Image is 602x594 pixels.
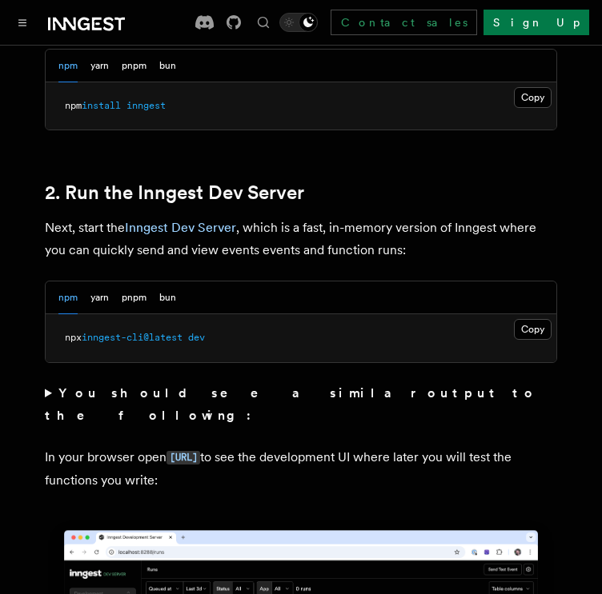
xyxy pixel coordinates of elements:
[45,217,557,261] p: Next, start the , which is a fast, in-memory version of Inngest where you can quickly send and vi...
[167,449,200,464] a: [URL]
[90,50,109,82] button: yarn
[45,385,537,423] strong: You should see a similar output to the following:
[514,319,552,340] button: Copy
[122,281,146,314] button: pnpm
[90,281,109,314] button: yarn
[122,50,146,82] button: pnpm
[65,332,82,343] span: npx
[82,100,121,111] span: install
[65,100,82,111] span: npm
[159,281,176,314] button: bun
[331,10,477,35] a: Contact sales
[484,10,589,35] a: Sign Up
[254,13,273,32] button: Find something...
[82,332,183,343] span: inngest-cli@latest
[167,451,200,464] code: [URL]
[45,382,557,427] summary: You should see a similar output to the following:
[58,50,78,82] button: npm
[13,13,32,32] button: Toggle navigation
[45,446,557,492] p: In your browser open to see the development UI where later you will test the functions you write:
[514,87,552,108] button: Copy
[279,13,318,32] button: Toggle dark mode
[159,50,176,82] button: bun
[188,332,205,343] span: dev
[58,281,78,314] button: npm
[45,181,304,204] a: 2. Run the Inngest Dev Server
[125,220,236,235] a: Inngest Dev Server
[126,100,166,111] span: inngest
